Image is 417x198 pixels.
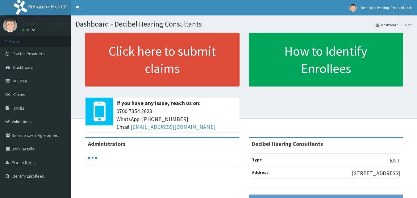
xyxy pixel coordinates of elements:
[13,92,25,97] span: Claims
[376,22,398,27] a: Dashboard
[22,28,36,32] a: Online
[252,170,269,175] b: Address
[349,4,357,12] img: User Image
[116,107,236,131] span: 0700 7354 2623 WhatsApp: [PHONE_NUMBER] Email:
[390,157,400,165] p: ENT
[13,51,45,57] span: Switch Providers
[13,65,33,70] span: Dashboard
[88,140,125,147] b: Administrators
[131,123,215,130] a: [EMAIL_ADDRESS][DOMAIN_NAME]
[399,22,412,27] li: Here
[76,20,412,28] h1: Dashboard - Decibel Hearing Consultants
[116,99,201,107] b: If you have any issue, reach us on:
[361,5,412,11] span: Decibel Hearing Consultants
[85,33,240,86] a: Click here to submit claims
[252,157,262,162] b: Type
[88,153,97,162] svg: audio-loading
[13,105,24,111] span: Tariffs
[252,140,323,147] strong: Decibel Hearing Consultants
[352,169,400,177] p: [STREET_ADDRESS]
[249,33,403,86] a: How to Identify Enrollees
[3,19,17,32] img: User Image
[22,20,90,26] p: Decibel Hearing Consultants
